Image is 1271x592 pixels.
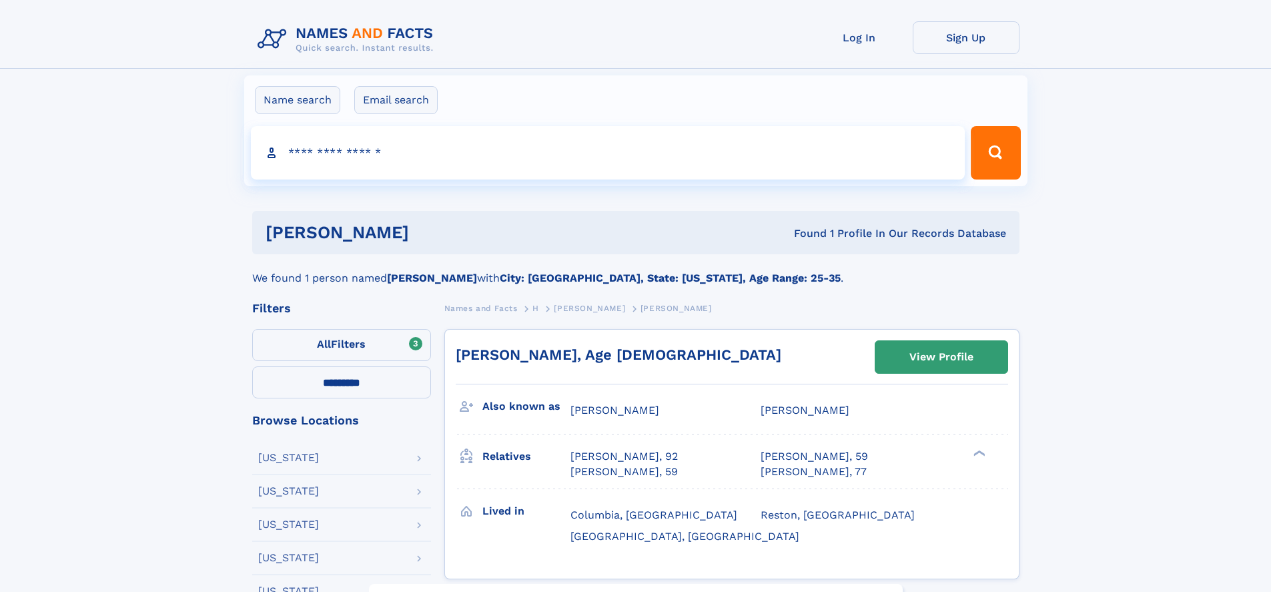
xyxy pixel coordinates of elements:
div: ❯ [970,449,986,458]
span: [PERSON_NAME] [570,404,659,416]
input: search input [251,126,965,180]
div: Filters [252,302,431,314]
a: View Profile [875,341,1007,373]
div: [US_STATE] [258,519,319,530]
a: Sign Up [913,21,1019,54]
label: Filters [252,329,431,361]
span: H [532,304,539,313]
b: City: [GEOGRAPHIC_DATA], State: [US_STATE], Age Range: 25-35 [500,272,841,284]
div: [US_STATE] [258,553,319,563]
label: Name search [255,86,340,114]
div: [US_STATE] [258,486,319,497]
h3: Lived in [482,500,570,523]
h3: Relatives [482,445,570,468]
h1: [PERSON_NAME] [266,224,602,241]
div: We found 1 person named with . [252,254,1019,286]
label: Email search [354,86,438,114]
a: [PERSON_NAME], Age [DEMOGRAPHIC_DATA] [456,346,781,363]
h3: Also known as [482,395,570,418]
span: [PERSON_NAME] [554,304,625,313]
a: Names and Facts [444,300,518,316]
div: View Profile [909,342,973,372]
span: [PERSON_NAME] [641,304,712,313]
a: [PERSON_NAME], 92 [570,449,678,464]
button: Search Button [971,126,1020,180]
div: [US_STATE] [258,453,319,463]
a: [PERSON_NAME], 77 [761,465,867,479]
span: [GEOGRAPHIC_DATA], [GEOGRAPHIC_DATA] [570,530,799,543]
a: H [532,300,539,316]
a: Log In [806,21,913,54]
b: [PERSON_NAME] [387,272,477,284]
a: [PERSON_NAME], 59 [761,449,868,464]
span: [PERSON_NAME] [761,404,849,416]
div: Browse Locations [252,414,431,426]
span: Reston, [GEOGRAPHIC_DATA] [761,509,915,521]
a: [PERSON_NAME] [554,300,625,316]
a: [PERSON_NAME], 59 [570,465,678,479]
span: All [317,338,331,350]
div: Found 1 Profile In Our Records Database [601,226,1006,241]
img: Logo Names and Facts [252,21,444,57]
span: Columbia, [GEOGRAPHIC_DATA] [570,509,737,521]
